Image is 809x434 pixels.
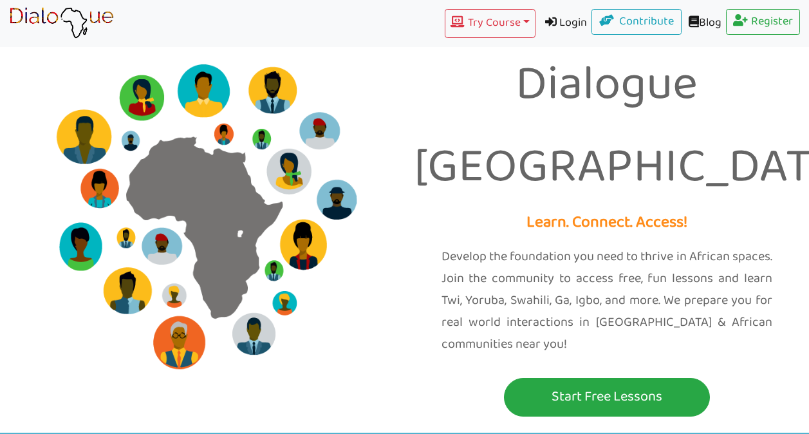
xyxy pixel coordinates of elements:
[535,9,592,38] a: Login
[726,9,801,35] a: Register
[9,7,114,39] img: learn African language platform app
[682,9,726,38] a: Blog
[414,209,800,237] p: Learn. Connect. Access!
[504,378,710,417] button: Start Free Lessons
[591,9,682,35] a: Contribute
[507,385,707,409] p: Start Free Lessons
[414,45,800,209] p: Dialogue [GEOGRAPHIC_DATA]
[414,378,800,417] a: Start Free Lessons
[442,246,773,355] p: Develop the foundation you need to thrive in African spaces. Join the community to access free, f...
[445,9,535,38] button: Try Course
